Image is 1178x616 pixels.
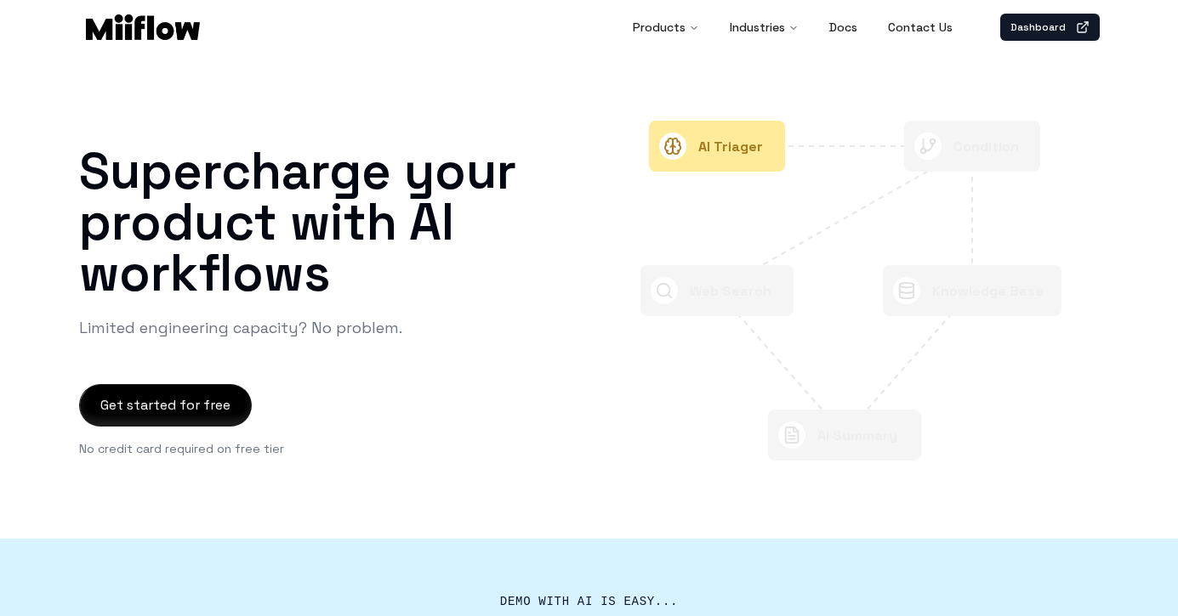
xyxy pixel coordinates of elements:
[816,10,871,44] a: Docs
[79,313,402,343] p: Limited engineering capacity? No problem.
[817,427,897,444] text: AI Summary
[716,10,812,44] button: Industries
[79,440,284,457] p: No credit card required on free tier
[932,282,1044,300] text: Knowledge Base
[698,138,763,155] text: AI Triager
[953,138,1019,155] text: Condition
[79,384,252,427] button: Get started for free
[79,146,589,299] h1: Supercharge your product with AI workflows
[619,10,713,44] button: Products
[690,282,771,300] text: Web Search
[874,10,966,44] a: Contact Us
[79,14,207,40] a: Logo
[59,593,1120,610] h2: Demo with AI is easy...
[1000,14,1100,41] a: Dashboard
[619,10,966,44] nav: Main
[86,14,200,40] img: Logo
